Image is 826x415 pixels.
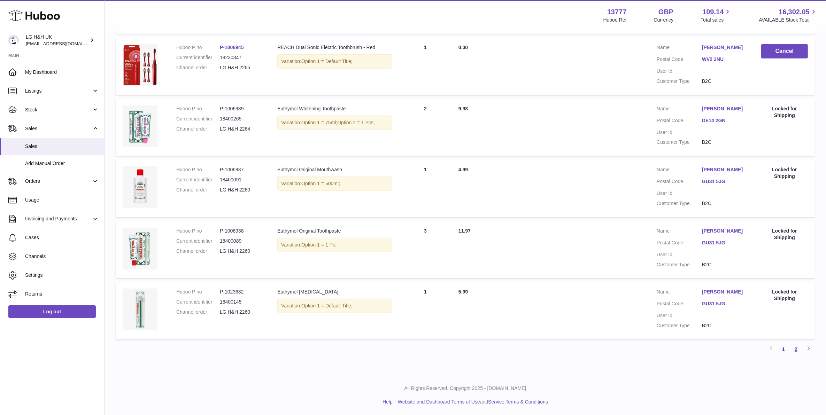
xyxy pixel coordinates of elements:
[607,7,627,17] strong: 13777
[176,309,220,315] dt: Channel order
[176,64,220,71] dt: Channel order
[759,7,818,23] a: 16,302.05 AVAILABLE Stock Total
[399,221,451,279] td: 3
[8,35,19,46] img: veechen@lghnh.co.uk
[277,54,392,69] div: Variation:
[25,216,92,222] span: Invoicing and Payments
[8,305,96,318] a: Log out
[657,68,702,75] dt: User Id
[25,88,92,94] span: Listings
[702,261,747,268] dd: B2C
[176,166,220,173] dt: Huboo P no
[603,17,627,23] div: Huboo Ref
[25,143,99,150] span: Sales
[777,343,790,355] a: 1
[657,129,702,136] dt: User Id
[277,228,392,234] div: Euthymol Original Toothpaste
[702,7,724,17] span: 109.14
[301,181,340,186] span: Option 1 = 500ml;
[220,248,263,255] dd: LG H&H 2260
[25,107,92,113] span: Stock
[701,7,732,23] a: 109.14 Total sales
[25,272,99,279] span: Settings
[301,120,337,125] span: Option 1 = 75ml;
[702,200,747,207] dd: B2C
[399,282,451,339] td: 1
[761,166,808,180] div: Locked for Shipping
[657,261,702,268] dt: Customer Type
[458,167,468,172] span: 4.99
[657,228,702,236] dt: Name
[399,37,451,95] td: 1
[702,44,747,51] a: [PERSON_NAME]
[458,228,471,234] span: 11.97
[176,289,220,295] dt: Huboo P no
[399,99,451,156] td: 2
[657,139,702,146] dt: Customer Type
[702,240,747,246] a: GU31 5JG
[761,228,808,241] div: Locked for Shipping
[220,45,244,50] a: P-1006945
[277,177,392,191] div: Variation:
[702,166,747,173] a: [PERSON_NAME]
[657,44,702,53] dt: Name
[337,120,375,125] span: Option 2 = 1 Pcs;
[25,234,99,241] span: Cases
[176,228,220,234] dt: Huboo P no
[702,300,747,307] a: GU31 5JG
[176,299,220,305] dt: Current identifier
[657,289,702,297] dt: Name
[123,105,157,147] img: whitening-toothpaste.webp
[657,322,702,329] dt: Customer Type
[176,248,220,255] dt: Channel order
[176,187,220,193] dt: Channel order
[220,238,263,244] dd: 18400089
[123,289,157,330] img: Euthymol_Tongue_Cleaner-Image-4.webp
[702,178,747,185] a: GU31 5JG
[488,399,548,405] a: Service Terms & Conditions
[458,106,468,111] span: 9.98
[220,105,263,112] dd: P-1006939
[277,238,392,252] div: Variation:
[702,228,747,234] a: [PERSON_NAME]
[277,44,392,51] div: REACH Dual Sonic Electric Toothbrush - Red
[277,105,392,112] div: Euthymol Whitening Toothpaste
[759,17,818,23] span: AVAILABLE Stock Total
[220,54,263,61] dd: 18230847
[657,117,702,126] dt: Postal Code
[399,159,451,217] td: 1
[277,116,392,130] div: Variation:
[761,105,808,119] div: Locked for Shipping
[220,64,263,71] dd: LG H&H 2265
[702,289,747,295] a: [PERSON_NAME]
[176,105,220,112] dt: Huboo P no
[702,139,747,146] dd: B2C
[657,300,702,309] dt: Postal Code
[25,197,99,203] span: Usage
[657,166,702,175] dt: Name
[657,240,702,248] dt: Postal Code
[176,54,220,61] dt: Current identifier
[301,58,353,64] span: Option 1 = Default Title;
[301,242,337,248] span: Option 1 = 1 Pc;
[25,69,99,76] span: My Dashboard
[25,160,99,167] span: Add Manual Order
[123,166,157,208] img: Euthymol-Original-Mouthwash-500ml.webp
[702,117,747,124] a: DE14 2GN
[220,177,263,183] dd: 18400091
[658,7,673,17] strong: GBP
[220,126,263,132] dd: LG H&H 2264
[220,116,263,122] dd: 18400265
[301,303,353,308] span: Option 1 = Default Title;
[123,44,157,86] img: 1_49ebbd56-f9cf-48fa-9b81-f5587c9ec770.webp
[458,45,468,50] span: 0.00
[761,44,808,58] button: Cancel
[26,41,102,46] span: [EMAIL_ADDRESS][DOMAIN_NAME]
[277,166,392,173] div: Euthymol Original Mouthwash
[657,251,702,258] dt: User Id
[702,56,747,63] a: WV2 2NU
[176,44,220,51] dt: Huboo P no
[25,178,92,185] span: Orders
[176,238,220,244] dt: Current identifier
[220,309,263,315] dd: LG H&H 2260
